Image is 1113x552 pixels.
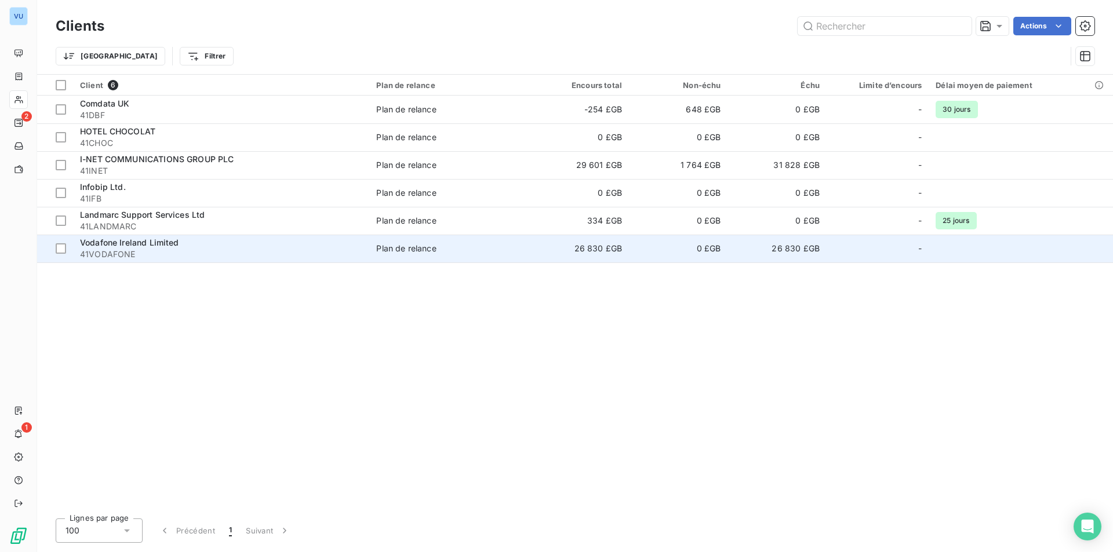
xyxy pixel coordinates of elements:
[1013,17,1071,35] button: Actions
[530,151,629,179] td: 29 601 £GB
[530,96,629,123] td: -254 £GB
[376,187,436,199] div: Plan de relance
[80,248,362,260] span: 41VODAFONE
[530,235,629,262] td: 26 830 £GB
[728,123,826,151] td: 0 £GB
[629,123,728,151] td: 0 £GB
[530,179,629,207] td: 0 £GB
[629,179,728,207] td: 0 £GB
[80,137,362,149] span: 41CHOC
[9,7,28,25] div: VU
[376,131,436,143] div: Plan de relance
[918,215,922,226] span: -
[936,212,976,229] span: 25 jours
[376,81,523,90] div: Plan de relance
[80,154,234,164] span: I-NET COMMUNICATIONS GROUP PLC
[80,221,362,232] span: 41LANDMARC
[180,47,233,65] button: Filtrer
[629,151,728,179] td: 1 764 £GB
[80,81,103,90] span: Client
[1074,513,1101,540] div: Open Intercom Messenger
[629,235,728,262] td: 0 £GB
[918,104,922,115] span: -
[152,518,222,543] button: Précédent
[918,187,922,199] span: -
[66,525,79,536] span: 100
[80,98,130,108] span: Comdata UK
[530,123,629,151] td: 0 £GB
[636,81,721,90] div: Non-échu
[229,525,232,536] span: 1
[376,243,436,254] div: Plan de relance
[918,159,922,171] span: -
[21,111,32,122] span: 2
[56,16,104,36] h3: Clients
[936,101,977,118] span: 30 jours
[798,17,972,35] input: Rechercher
[108,80,118,90] span: 6
[728,179,826,207] td: 0 £GB
[56,47,165,65] button: [GEOGRAPHIC_DATA]
[222,518,239,543] button: 1
[80,182,126,192] span: Infobip Ltd.
[80,165,362,177] span: 41INET
[376,104,436,115] div: Plan de relance
[376,215,436,226] div: Plan de relance
[80,193,362,204] span: 41IFB
[80,126,155,136] span: HOTEL CHOCOLAT
[530,207,629,235] td: 334 £GB
[21,422,32,433] span: 1
[80,237,179,247] span: Vodafone Ireland Limited
[9,527,28,545] img: Logo LeanPay
[728,151,826,179] td: 31 828 £GB
[537,81,622,90] div: Encours total
[918,243,922,254] span: -
[239,518,297,543] button: Suivant
[376,159,436,171] div: Plan de relance
[728,235,826,262] td: 26 830 £GB
[936,81,1106,90] div: Délai moyen de paiement
[834,81,922,90] div: Limite d’encours
[80,210,205,220] span: Landmarc Support Services Ltd
[918,131,922,143] span: -
[728,96,826,123] td: 0 £GB
[629,96,728,123] td: 648 £GB
[629,207,728,235] td: 0 £GB
[734,81,819,90] div: Échu
[728,207,826,235] td: 0 £GB
[80,109,362,121] span: 41DBF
